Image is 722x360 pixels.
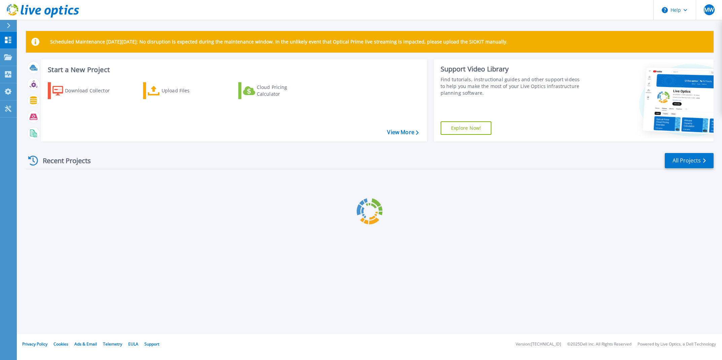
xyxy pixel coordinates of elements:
li: Version: [TECHNICAL_ID] [516,342,561,347]
a: Privacy Policy [22,341,47,347]
a: EULA [128,341,138,347]
a: Support [144,341,159,347]
p: Scheduled Maintenance [DATE][DATE]: No disruption is expected during the maintenance window. In t... [50,39,508,44]
div: Download Collector [65,84,119,97]
a: Telemetry [103,341,122,347]
div: Upload Files [162,84,215,97]
a: Cookies [54,341,68,347]
a: All Projects [665,153,714,168]
div: Recent Projects [26,152,100,169]
a: Ads & Email [74,341,97,347]
li: © 2025 Dell Inc. All Rights Reserved [567,342,631,347]
a: Explore Now! [441,121,492,135]
h3: Start a New Project [48,66,418,73]
div: Cloud Pricing Calculator [257,84,311,97]
a: Cloud Pricing Calculator [238,82,313,99]
a: View More [387,129,418,136]
div: Support Video Library [441,65,584,73]
a: Upload Files [143,82,218,99]
span: MW [704,7,714,12]
div: Find tutorials, instructional guides and other support videos to help you make the most of your L... [441,76,584,96]
li: Powered by Live Optics, a Dell Technology [638,342,716,347]
a: Download Collector [48,82,123,99]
